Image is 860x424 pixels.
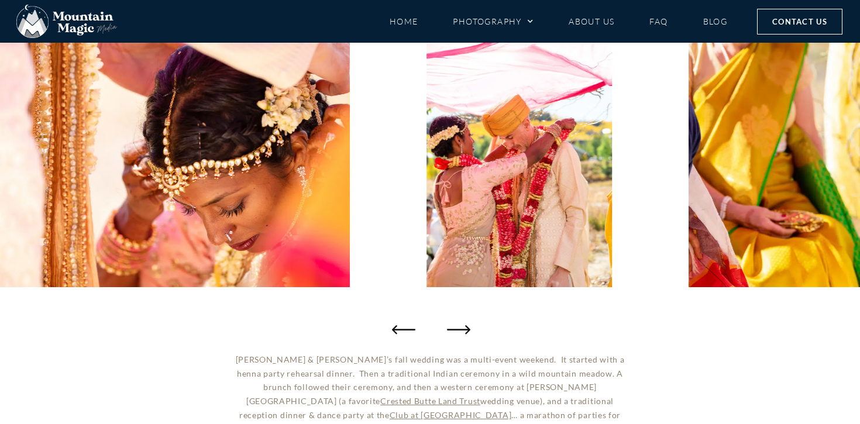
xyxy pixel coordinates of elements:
a: Photography [453,11,534,32]
img: Mt. CB fall Indian wedding ceremony colorful aspen leaves Crested Butte photographer Gunnison pho... [426,9,612,287]
div: Next slide [445,318,468,341]
a: Home [390,11,418,32]
a: Contact Us [757,9,842,35]
span: Contact Us [772,15,827,28]
a: Blog [703,11,728,32]
a: FAQ [649,11,668,32]
div: Previous slide [392,318,415,341]
nav: Menu [390,11,728,32]
a: About Us [569,11,614,32]
img: Mountain Magic Media photography logo Crested Butte Photographer [16,5,117,39]
div: 16 / 93 [426,9,612,287]
a: Club at [GEOGRAPHIC_DATA] [390,410,512,420]
a: Crested Butte Land Trust [380,396,480,406]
